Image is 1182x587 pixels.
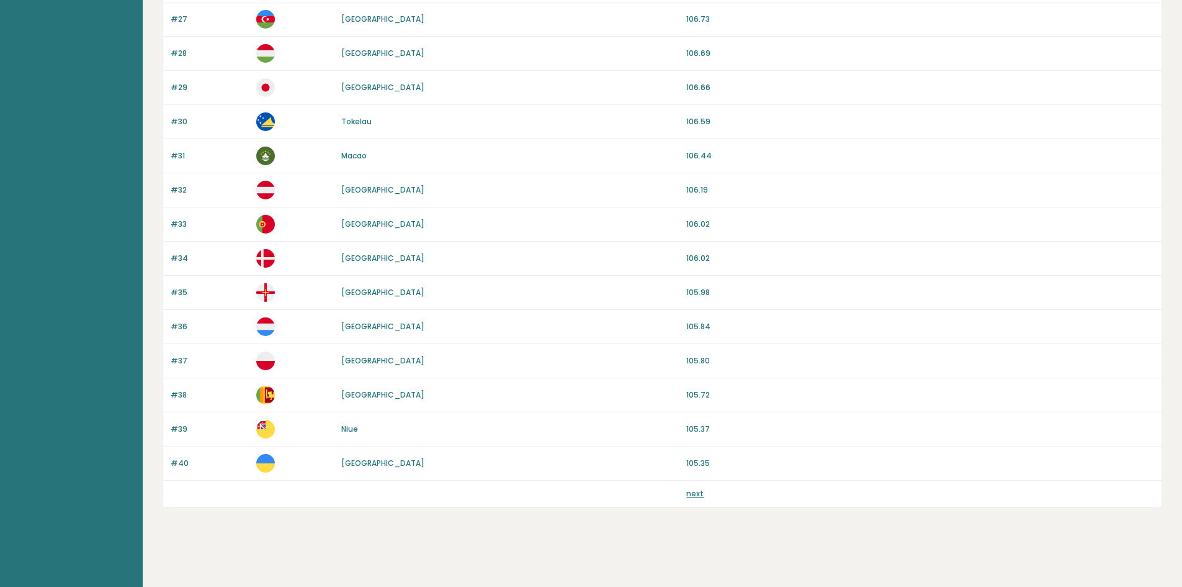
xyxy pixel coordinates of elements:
p: #28 [171,48,249,59]
p: 106.19 [686,184,1154,196]
p: #27 [171,14,249,25]
p: #39 [171,424,249,435]
img: mo.svg [256,147,275,165]
p: 105.98 [686,287,1154,298]
img: lk.svg [256,386,275,404]
p: 106.02 [686,219,1154,230]
p: #33 [171,219,249,230]
a: [GEOGRAPHIC_DATA] [341,184,424,195]
a: [GEOGRAPHIC_DATA] [341,389,424,400]
p: #34 [171,253,249,264]
img: pl.svg [256,352,275,370]
p: 105.35 [686,458,1154,469]
p: 105.80 [686,355,1154,366]
a: Niue [341,424,358,434]
p: 106.02 [686,253,1154,264]
p: #32 [171,184,249,196]
p: 106.44 [686,150,1154,162]
img: at.svg [256,181,275,199]
p: #29 [171,82,249,93]
img: gg.svg [256,283,275,302]
p: #35 [171,287,249,298]
a: [GEOGRAPHIC_DATA] [341,458,424,468]
img: nu.svg [256,420,275,439]
a: [GEOGRAPHIC_DATA] [341,14,424,24]
img: ua.svg [256,454,275,473]
p: #36 [171,321,249,332]
a: Macao [341,150,367,161]
p: #38 [171,389,249,401]
p: 105.37 [686,424,1154,435]
img: dk.svg [256,249,275,268]
img: tk.svg [256,112,275,131]
a: [GEOGRAPHIC_DATA] [341,253,424,263]
p: #40 [171,458,249,469]
p: 105.84 [686,321,1154,332]
a: Tokelau [341,116,372,127]
p: 105.72 [686,389,1154,401]
img: jp.svg [256,78,275,97]
a: [GEOGRAPHIC_DATA] [341,355,424,366]
p: 106.73 [686,14,1154,25]
a: [GEOGRAPHIC_DATA] [341,48,424,58]
img: hu.svg [256,44,275,63]
img: pt.svg [256,215,275,234]
p: #37 [171,355,249,366]
img: az.svg [256,10,275,29]
p: 106.59 [686,116,1154,127]
a: [GEOGRAPHIC_DATA] [341,321,424,332]
img: lu.svg [256,317,275,336]
a: next [686,488,704,499]
a: [GEOGRAPHIC_DATA] [341,287,424,298]
p: #30 [171,116,249,127]
p: #31 [171,150,249,162]
a: [GEOGRAPHIC_DATA] [341,82,424,93]
a: [GEOGRAPHIC_DATA] [341,219,424,229]
p: 106.69 [686,48,1154,59]
p: 106.66 [686,82,1154,93]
